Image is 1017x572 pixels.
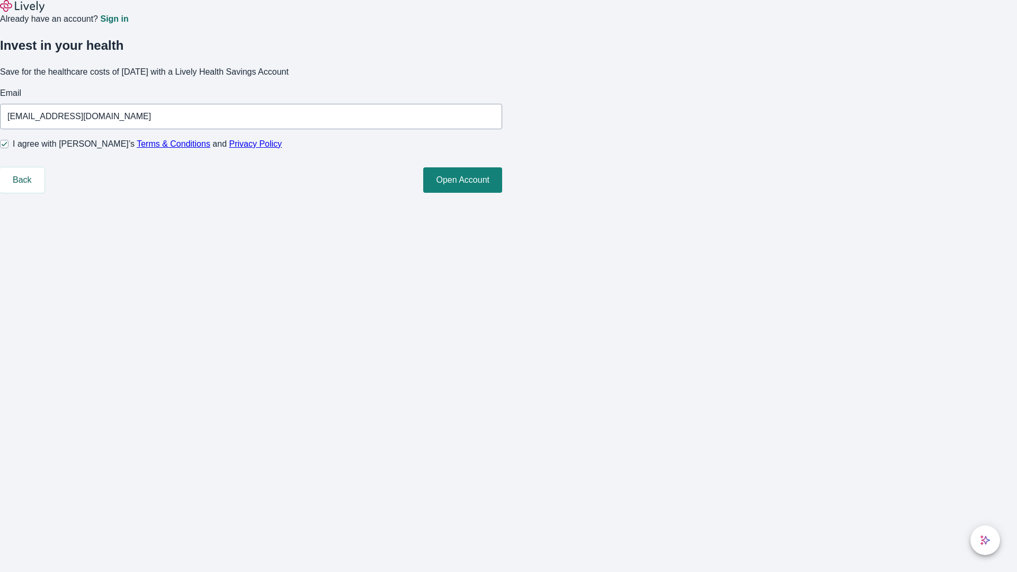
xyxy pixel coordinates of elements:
button: chat [970,525,1000,555]
span: I agree with [PERSON_NAME]’s and [13,138,282,150]
a: Sign in [100,15,128,23]
a: Terms & Conditions [137,139,210,148]
button: Open Account [423,167,502,193]
svg: Lively AI Assistant [980,535,991,546]
a: Privacy Policy [229,139,282,148]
